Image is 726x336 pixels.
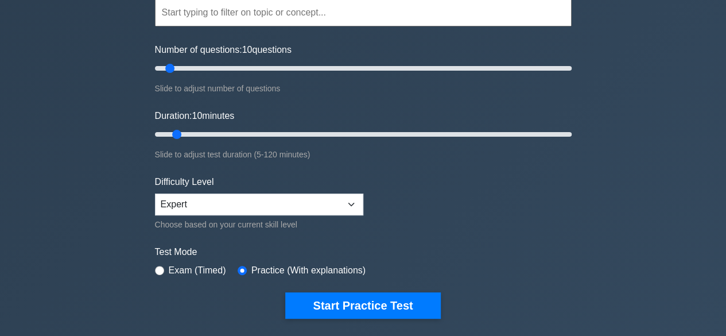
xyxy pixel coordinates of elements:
[155,175,214,189] label: Difficulty Level
[155,245,572,259] label: Test Mode
[155,148,572,161] div: Slide to adjust test duration (5-120 minutes)
[242,45,253,55] span: 10
[155,109,235,123] label: Duration: minutes
[155,218,363,231] div: Choose based on your current skill level
[155,82,572,95] div: Slide to adjust number of questions
[251,264,366,277] label: Practice (With explanations)
[285,292,440,319] button: Start Practice Test
[192,111,202,121] span: 10
[169,264,226,277] label: Exam (Timed)
[155,43,292,57] label: Number of questions: questions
